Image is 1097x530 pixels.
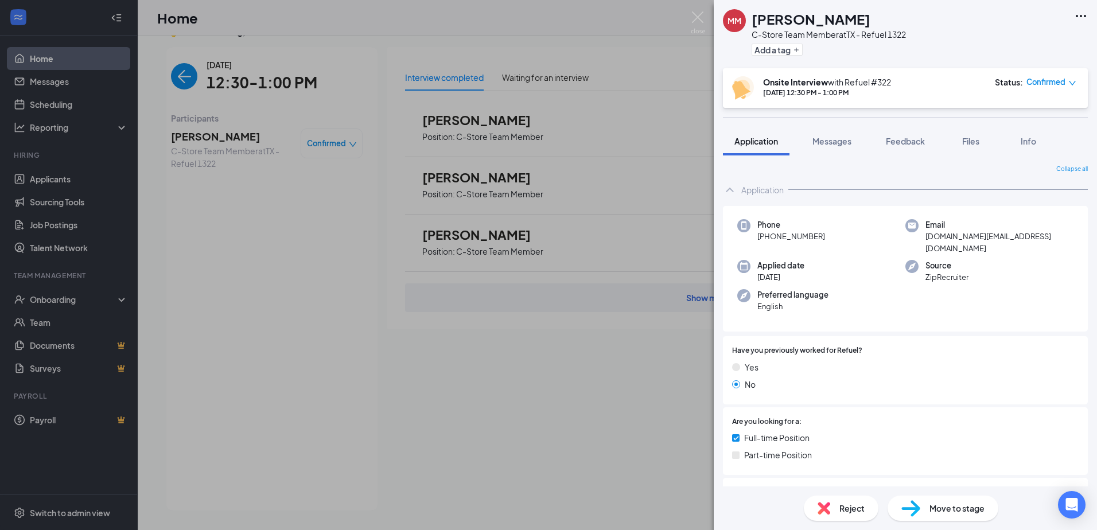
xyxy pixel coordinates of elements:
[925,271,968,283] span: ZipRecruiter
[962,136,979,146] span: Files
[757,289,828,301] span: Preferred language
[1026,76,1065,88] span: Confirmed
[763,88,891,98] div: [DATE] 12:30 PM - 1:00 PM
[1058,491,1086,519] div: Open Intercom Messenger
[728,15,741,26] div: MM
[812,136,851,146] span: Messages
[1056,165,1088,174] span: Collapse all
[732,345,862,356] span: Have you previously worked for Refuel?
[744,449,812,461] span: Part-time Position
[1068,79,1076,87] span: down
[1021,136,1036,146] span: Info
[752,9,870,29] h1: [PERSON_NAME]
[757,219,825,231] span: Phone
[793,46,800,53] svg: Plus
[757,260,804,271] span: Applied date
[763,76,891,88] div: with Refuel #322
[757,231,825,242] span: [PHONE_NUMBER]
[925,260,968,271] span: Source
[839,502,865,515] span: Reject
[925,231,1073,254] span: [DOMAIN_NAME][EMAIL_ADDRESS][DOMAIN_NAME]
[752,44,803,56] button: PlusAdd a tag
[1074,9,1088,23] svg: Ellipses
[744,431,810,444] span: Full-time Position
[741,184,784,196] div: Application
[929,502,985,515] span: Move to stage
[745,361,758,373] span: Yes
[995,76,1023,88] div: Status :
[757,301,828,312] span: English
[757,271,804,283] span: [DATE]
[925,219,1073,231] span: Email
[723,183,737,197] svg: ChevronUp
[752,29,906,40] div: C-Store Team Member at TX - Refuel 1322
[734,136,778,146] span: Application
[886,136,925,146] span: Feedback
[763,77,828,87] b: Onsite Interview
[732,416,802,427] span: Are you looking for a:
[745,378,756,391] span: No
